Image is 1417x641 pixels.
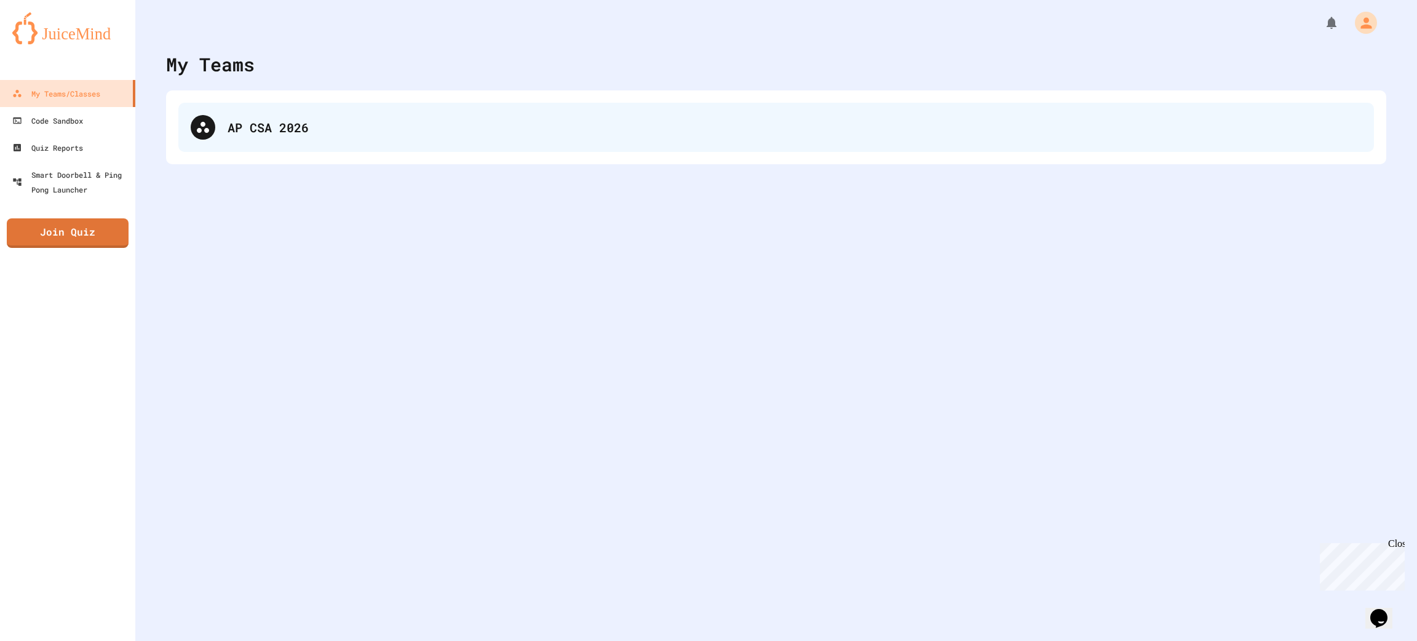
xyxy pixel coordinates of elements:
[12,12,123,44] img: logo-orange.svg
[1315,538,1405,591] iframe: chat widget
[7,218,129,248] a: Join Quiz
[1301,12,1342,33] div: My Notifications
[12,86,100,101] div: My Teams/Classes
[1342,9,1380,37] div: My Account
[12,140,83,155] div: Quiz Reports
[1365,592,1405,629] iframe: chat widget
[12,167,130,197] div: Smart Doorbell & Ping Pong Launcher
[166,50,255,78] div: My Teams
[12,113,83,128] div: Code Sandbox
[228,118,1362,137] div: AP CSA 2026
[178,103,1374,152] div: AP CSA 2026
[5,5,85,78] div: Chat with us now!Close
